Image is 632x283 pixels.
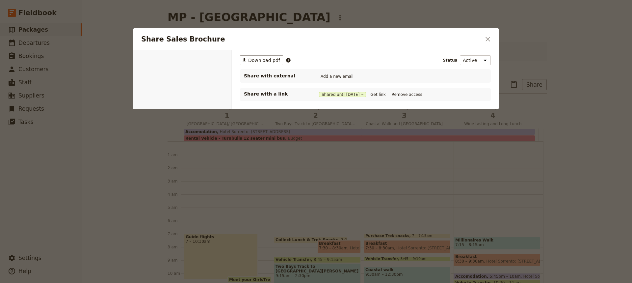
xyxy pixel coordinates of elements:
span: [DATE] [346,92,360,97]
span: Status [443,58,457,63]
h2: Share Sales Brochure [141,34,481,44]
button: Add a new email [319,73,355,80]
p: Share with a link [244,91,310,97]
button: Get link [369,91,387,98]
span: Share with external [244,72,310,79]
button: Remove access [390,91,424,98]
span: Download pdf [248,57,280,64]
select: Status [460,55,491,65]
button: ​Download pdf [240,55,283,65]
button: Close dialog [482,34,493,45]
button: Shared until[DATE] [319,92,366,97]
